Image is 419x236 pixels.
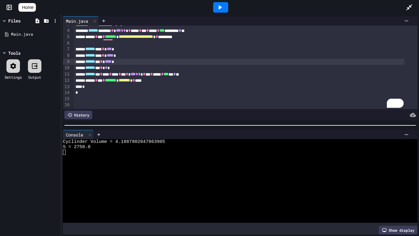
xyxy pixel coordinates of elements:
[63,28,71,34] div: 4
[63,84,71,90] div: 13
[22,4,33,10] span: Home
[63,96,71,102] div: 15
[63,59,71,65] div: 9
[63,139,165,144] span: Cyclinder Volume = 4.1887902047863905
[63,46,71,52] div: 7
[63,90,71,96] div: 14
[64,111,92,119] div: History
[63,65,71,71] div: 10
[63,77,71,84] div: 12
[63,40,71,46] div: 6
[63,144,90,150] span: S = 2750.0
[63,102,71,108] div: 16
[63,34,71,40] div: 5
[74,8,417,109] div: To enrich screen reader interactions, please activate Accessibility in Grammarly extension settings
[18,3,36,12] a: Home
[63,71,71,77] div: 11
[63,53,71,59] div: 8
